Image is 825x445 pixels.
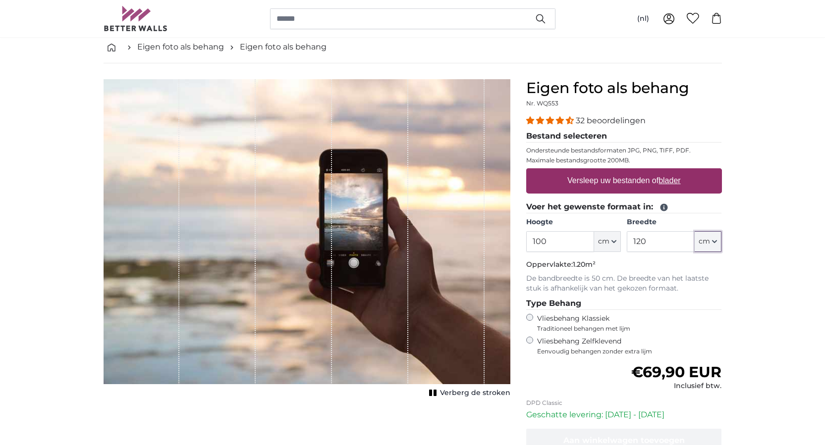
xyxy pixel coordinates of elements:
[576,116,646,125] span: 32 beoordelingen
[526,79,722,97] h1: Eigen foto als behang
[526,156,722,164] p: Maximale bestandsgrootte 200MB.
[526,274,722,294] p: De bandbreedte is 50 cm. De breedte van het laatste stuk is afhankelijk van het gekozen formaat.
[631,381,721,391] div: Inclusief btw.
[240,41,327,53] a: Eigen foto als behang
[699,237,710,247] span: cm
[598,237,609,247] span: cm
[526,217,621,227] label: Hoogte
[537,347,722,355] span: Eenvoudig behangen zonder extra lijm
[573,260,596,269] span: 1.20m²
[440,388,510,398] span: Verberg de stroken
[631,363,721,381] span: €69,90 EUR
[526,399,722,407] p: DPD Classic
[526,147,722,154] p: Ondersteunde bestandsformaten JPG, PNG, TIFF, PDF.
[104,6,168,31] img: Betterwalls
[526,130,722,143] legend: Bestand selecteren
[537,314,703,333] label: Vliesbehang Klassiek
[695,231,721,252] button: cm
[426,386,510,400] button: Verberg de stroken
[526,260,722,270] p: Oppervlakte:
[537,337,722,355] label: Vliesbehang Zelfklevend
[104,31,722,63] nav: breadcrumbs
[629,10,657,28] button: (nl)
[526,409,722,421] p: Geschatte levering: [DATE] - [DATE]
[594,231,621,252] button: cm
[104,79,510,400] div: 1 of 1
[563,436,685,445] span: Aan winkelwagen toevoegen
[563,171,685,191] label: Versleep uw bestanden of
[526,116,576,125] span: 4.31 stars
[659,176,680,185] u: blader
[537,325,703,333] span: Traditioneel behangen met lijm
[526,99,558,107] span: Nr. WQ553
[526,297,722,310] legend: Type Behang
[627,217,721,227] label: Breedte
[137,41,224,53] a: Eigen foto als behang
[526,201,722,213] legend: Voer het gewenste formaat in:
